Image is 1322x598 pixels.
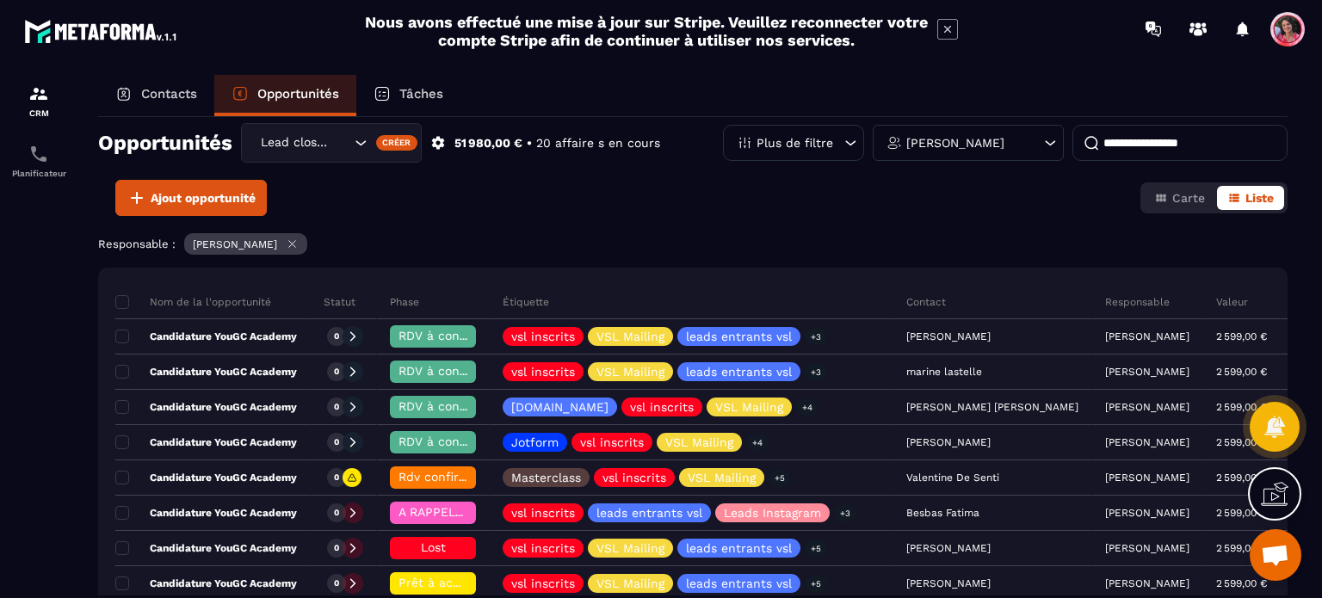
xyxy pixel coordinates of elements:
[511,330,575,342] p: vsl inscrits
[356,75,460,116] a: Tâches
[1105,507,1189,519] p: [PERSON_NAME]
[1216,401,1267,413] p: 2 599,00 €
[98,75,214,116] a: Contacts
[686,366,792,378] p: leads entrants vsl
[1216,472,1267,484] p: 2 599,00 €
[511,401,608,413] p: [DOMAIN_NAME]
[596,577,664,589] p: VSL Mailing
[151,189,256,207] span: Ajout opportunité
[805,539,827,558] p: +5
[421,540,446,554] span: Lost
[1105,330,1189,342] p: [PERSON_NAME]
[630,401,694,413] p: vsl inscrits
[115,400,297,414] p: Candidature YouGC Academy
[511,436,559,448] p: Jotform
[115,365,297,379] p: Candidature YouGC Academy
[511,507,575,519] p: vsl inscrits
[1216,577,1267,589] p: 2 599,00 €
[596,542,664,554] p: VSL Mailing
[115,295,271,309] p: Nom de la l'opportunité
[1105,401,1189,413] p: [PERSON_NAME]
[805,575,827,593] p: +5
[333,133,350,152] input: Search for option
[757,137,833,149] p: Plus de filtre
[1105,366,1189,378] p: [PERSON_NAME]
[1105,542,1189,554] p: [PERSON_NAME]
[602,472,666,484] p: vsl inscrits
[906,137,1004,149] p: [PERSON_NAME]
[536,135,660,151] p: 20 affaire s en cours
[1105,577,1189,589] p: [PERSON_NAME]
[527,135,532,151] p: •
[1216,330,1267,342] p: 2 599,00 €
[115,506,297,520] p: Candidature YouGC Academy
[686,542,792,554] p: leads entrants vsl
[398,435,510,448] span: RDV à confimer ❓
[390,295,419,309] p: Phase
[4,71,73,131] a: formationformationCRM
[334,577,339,589] p: 0
[115,330,297,343] p: Candidature YouGC Academy
[214,75,356,116] a: Opportunités
[715,401,783,413] p: VSL Mailing
[1216,542,1267,554] p: 2 599,00 €
[398,576,503,589] span: Prêt à acheter 🎰
[398,505,593,519] span: A RAPPELER/GHOST/NO SHOW✖️
[1216,436,1267,448] p: 2 599,00 €
[4,169,73,178] p: Planificateur
[257,86,339,102] p: Opportunités
[511,542,575,554] p: vsl inscrits
[580,436,644,448] p: vsl inscrits
[193,238,277,250] p: [PERSON_NAME]
[24,15,179,46] img: logo
[511,472,581,484] p: Masterclass
[115,541,297,555] p: Candidature YouGC Academy
[334,366,339,378] p: 0
[503,295,549,309] p: Étiquette
[115,180,267,216] button: Ajout opportunité
[686,577,792,589] p: leads entrants vsl
[724,507,821,519] p: Leads Instagram
[1144,186,1215,210] button: Carte
[1105,472,1189,484] p: [PERSON_NAME]
[28,83,49,104] img: formation
[334,507,339,519] p: 0
[398,364,510,378] span: RDV à confimer ❓
[334,401,339,413] p: 0
[796,398,819,416] p: +4
[324,295,355,309] p: Statut
[1216,507,1267,519] p: 2 599,00 €
[746,434,769,452] p: +4
[1245,191,1274,205] span: Liste
[98,237,176,250] p: Responsable :
[834,504,856,522] p: +3
[98,126,232,160] h2: Opportunités
[906,295,946,309] p: Contact
[1172,191,1205,205] span: Carte
[1105,295,1170,309] p: Responsable
[1216,295,1248,309] p: Valeur
[398,470,496,484] span: Rdv confirmé ✅
[596,330,664,342] p: VSL Mailing
[454,135,522,151] p: 51 980,00 €
[364,13,929,49] h2: Nous avons effectué une mise à jour sur Stripe. Veuillez reconnecter votre compte Stripe afin de ...
[805,363,827,381] p: +3
[686,330,792,342] p: leads entrants vsl
[596,366,664,378] p: VSL Mailing
[115,435,297,449] p: Candidature YouGC Academy
[688,472,756,484] p: VSL Mailing
[334,436,339,448] p: 0
[398,399,510,413] span: RDV à confimer ❓
[399,86,443,102] p: Tâches
[805,328,827,346] p: +3
[769,469,791,487] p: +5
[4,131,73,191] a: schedulerschedulerPlanificateur
[334,542,339,554] p: 0
[4,108,73,118] p: CRM
[665,436,733,448] p: VSL Mailing
[141,86,197,102] p: Contacts
[1216,366,1267,378] p: 2 599,00 €
[334,472,339,484] p: 0
[241,123,422,163] div: Search for option
[511,366,575,378] p: vsl inscrits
